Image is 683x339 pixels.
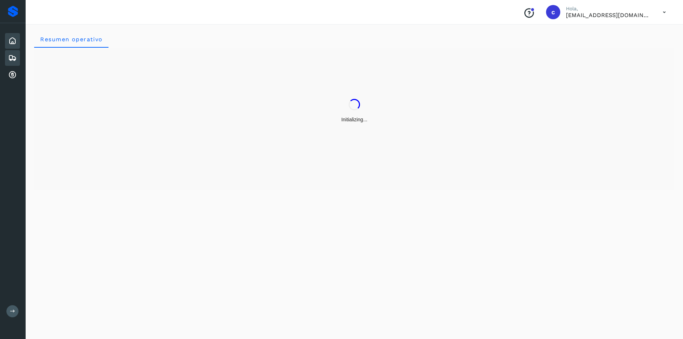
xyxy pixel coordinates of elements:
[566,12,651,18] p: carlosvazqueztgc@gmail.com
[5,50,20,66] div: Embarques
[5,33,20,49] div: Inicio
[566,6,651,12] p: Hola,
[5,67,20,83] div: Cuentas por cobrar
[40,36,103,43] span: Resumen operativo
